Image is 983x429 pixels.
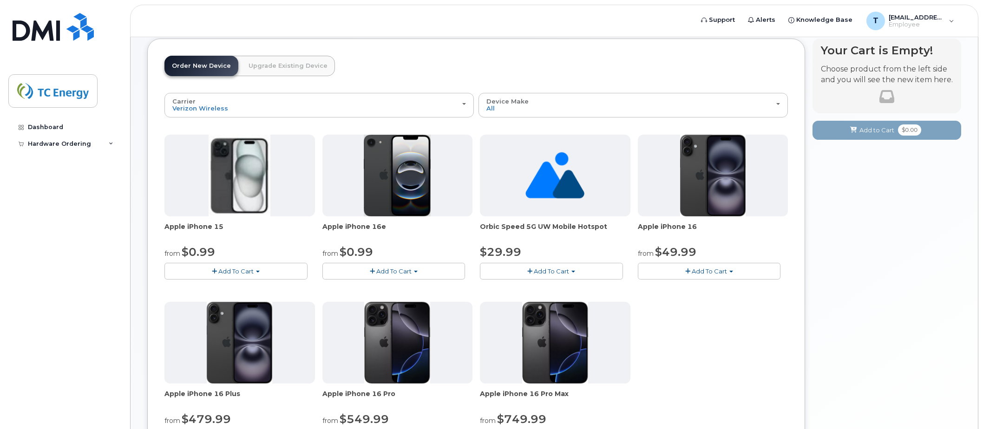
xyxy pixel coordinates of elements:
span: $549.99 [340,412,389,426]
span: Add To Cart [692,267,727,275]
span: Verizon Wireless [172,104,228,112]
div: Apple iPhone 16e [322,222,473,240]
a: Support [695,11,741,29]
a: Upgrade Existing Device [241,56,335,76]
img: iphone_16_pro.png [522,302,588,383]
small: from [322,249,338,258]
a: Order New Device [164,56,238,76]
img: iphone_16_plus.png [680,135,746,216]
button: Add To Cart [322,263,465,279]
span: Add To Cart [534,267,569,275]
span: $479.99 [182,412,231,426]
small: from [164,416,180,425]
img: iphone_16_plus.png [207,302,272,383]
a: Knowledge Base [782,11,859,29]
span: Device Make [486,97,529,105]
h4: Your Cart is Empty! [821,44,953,57]
small: from [480,416,496,425]
div: Orbic Speed 5G UW Mobile Hotspot [480,222,630,240]
small: from [322,416,338,425]
span: $749.99 [497,412,546,426]
button: Add to Cart $0.00 [813,121,961,140]
span: $0.99 [182,245,215,259]
button: Add To Cart [480,263,623,279]
span: $0.00 [898,124,921,136]
span: Employee [889,21,944,28]
small: from [638,249,654,258]
button: Device Make All [478,93,788,117]
span: $29.99 [480,245,521,259]
span: Add To Cart [376,267,412,275]
button: Add To Cart [164,263,308,279]
span: $0.99 [340,245,373,259]
div: Apple iPhone 16 Pro [322,389,473,408]
span: $49.99 [655,245,696,259]
span: [EMAIL_ADDRESS][DOMAIN_NAME] [889,13,944,21]
img: no_image_found-2caef05468ed5679b831cfe6fc140e25e0c280774317ffc20a367ab7fd17291e.png [525,135,584,216]
span: All [486,104,495,112]
span: Support [709,15,735,25]
div: tyler_duff@tcenergy.com [860,12,961,30]
p: Choose product from the left side and you will see the new item here. [821,64,953,85]
span: Add to Cart [859,126,894,135]
small: from [164,249,180,258]
span: Knowledge Base [796,15,852,25]
div: Apple iPhone 15 [164,222,315,240]
button: Carrier Verizon Wireless [164,93,474,117]
div: Apple iPhone 16 Plus [164,389,315,408]
a: Alerts [741,11,782,29]
span: Add To Cart [218,267,254,275]
span: Alerts [756,15,775,25]
span: T [873,15,878,26]
img: iphone_16_pro.png [364,302,430,383]
span: Carrier [172,97,196,105]
img: iphone15.jpg [209,135,270,216]
img: iphone16e.png [364,135,431,216]
div: Apple iPhone 16 [638,222,788,240]
div: Apple iPhone 16 Pro Max [480,389,630,408]
button: Add To Cart [638,263,781,279]
iframe: Messenger Launcher [943,389,976,422]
